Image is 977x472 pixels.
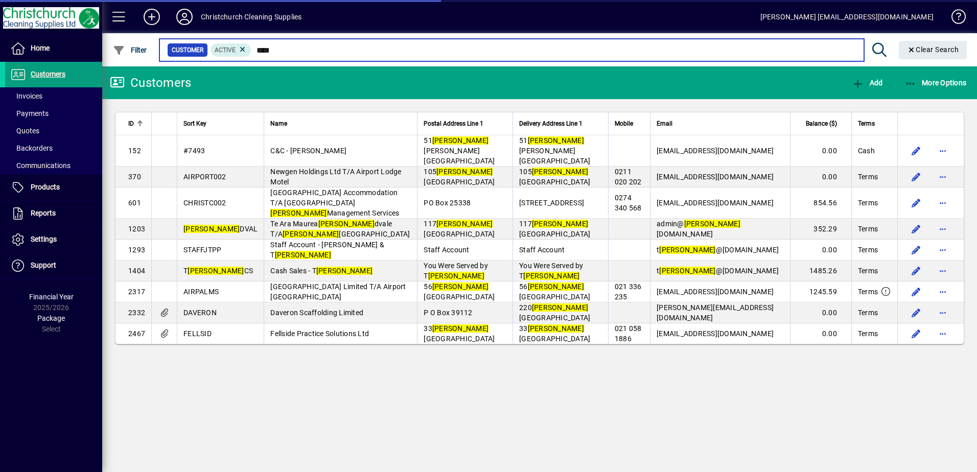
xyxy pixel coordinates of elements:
em: [PERSON_NAME] [436,220,493,228]
span: 152 [128,147,141,155]
span: More Options [904,79,967,87]
span: [EMAIL_ADDRESS][DOMAIN_NAME] [657,199,774,207]
span: 51 [PERSON_NAME][GEOGRAPHIC_DATA] [519,136,590,165]
a: Home [5,36,102,61]
span: ID [128,118,134,129]
em: [PERSON_NAME] [275,251,331,259]
div: Name [270,118,411,129]
span: Customers [31,70,65,78]
span: 2317 [128,288,145,296]
span: AIRPORT002 [183,173,226,181]
div: Customers [110,75,191,91]
button: Edit [908,221,924,237]
span: 021 336 235 [615,282,642,301]
span: admin@ [DOMAIN_NAME] [657,220,740,238]
em: [PERSON_NAME] [183,225,240,233]
button: More options [935,221,951,237]
span: Email [657,118,672,129]
td: 0.00 [790,240,851,261]
em: [PERSON_NAME] [316,267,373,275]
span: Terms [858,198,878,208]
button: Add [135,8,168,26]
span: Staff Account - [PERSON_NAME] & T [270,241,384,259]
span: t @[DOMAIN_NAME] [657,246,779,254]
button: Edit [908,304,924,321]
span: Home [31,44,50,52]
span: Payments [10,109,49,117]
span: 2332 [128,309,145,317]
div: ID [128,118,145,129]
a: Invoices [5,87,102,105]
span: 1203 [128,225,145,233]
span: Sort Key [183,118,206,129]
span: Cash Sales - T [270,267,373,275]
em: [PERSON_NAME] [436,168,493,176]
em: [PERSON_NAME] [432,282,488,291]
span: P O Box 39112 [424,309,472,317]
td: 1245.59 [790,281,851,302]
span: Postal Address Line 1 [424,118,483,129]
span: 370 [128,173,141,181]
span: CHRISTC002 [183,199,226,207]
td: 0.00 [790,302,851,323]
span: 0211 020 202 [615,168,642,186]
span: Communications [10,161,71,170]
button: More options [935,242,951,258]
span: Newgen Holdings Ltd T/A Airport Lodge Motel [270,168,401,186]
em: [PERSON_NAME] [432,324,488,333]
td: 854.56 [790,187,851,219]
span: PO Box 25338 [424,199,471,207]
button: More options [935,263,951,279]
td: 0.00 [790,135,851,167]
span: [GEOGRAPHIC_DATA] Limited T/A Airport [GEOGRAPHIC_DATA] [270,282,406,301]
span: STAFFJTPP [183,246,221,254]
span: 56 [GEOGRAPHIC_DATA] [424,282,495,301]
span: 105 [GEOGRAPHIC_DATA] [424,168,495,186]
span: T CS [183,267,253,275]
a: Settings [5,227,102,252]
td: 352.29 [790,219,851,240]
td: 0.00 [790,167,851,187]
span: #7493 [183,147,205,155]
span: Add [852,79,882,87]
span: Backorders [10,144,53,152]
button: Add [849,74,885,92]
em: [PERSON_NAME] [188,267,244,275]
em: [PERSON_NAME] [659,267,715,275]
a: Support [5,253,102,278]
span: Support [31,261,56,269]
span: Terms [858,308,878,318]
span: Terms [858,266,878,276]
span: Filter [113,46,147,54]
span: 021 058 1886 [615,324,642,343]
span: [PERSON_NAME][EMAIL_ADDRESS][DOMAIN_NAME] [657,303,774,322]
em: [PERSON_NAME] [528,136,584,145]
button: More options [935,325,951,342]
span: t @[DOMAIN_NAME] [657,267,779,275]
span: Staff Account [519,246,565,254]
button: More options [935,169,951,185]
button: More options [935,195,951,211]
span: Staff Account [424,246,469,254]
span: You Were Served by T [424,262,488,280]
span: AIRPALMS [183,288,219,296]
span: 33 [GEOGRAPHIC_DATA] [519,324,590,343]
button: More options [935,284,951,300]
button: More options [935,304,951,321]
em: [PERSON_NAME] [684,220,740,228]
em: [PERSON_NAME] [318,220,375,228]
span: Cash [858,146,875,156]
a: Products [5,175,102,200]
button: Profile [168,8,201,26]
span: Fellside Practice Solutions Ltd [270,329,369,338]
em: [PERSON_NAME] [428,272,484,280]
span: 220 [GEOGRAPHIC_DATA] [519,303,590,322]
span: 56 [GEOGRAPHIC_DATA] [519,282,590,301]
span: DVAL [183,225,258,233]
span: [EMAIL_ADDRESS][DOMAIN_NAME] [657,288,774,296]
span: Balance ($) [806,118,837,129]
span: FELLSID [183,329,212,338]
a: Payments [5,105,102,122]
span: Reports [31,209,56,217]
span: You Were Served by T [519,262,584,280]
